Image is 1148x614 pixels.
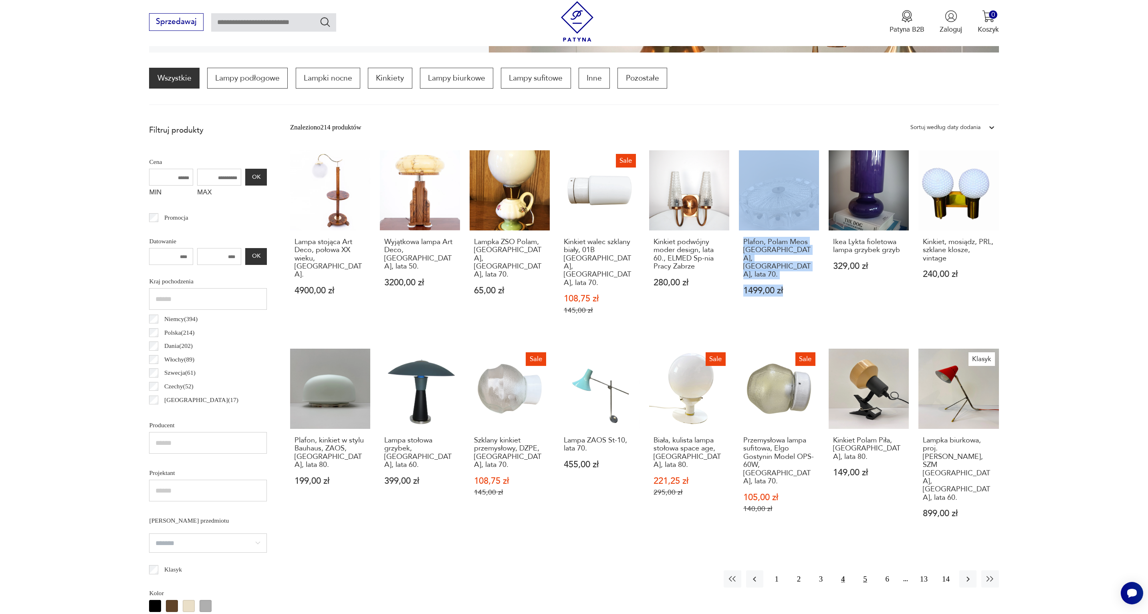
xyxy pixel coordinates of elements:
[579,68,610,89] a: Inne
[149,125,267,135] p: Filtruj produkty
[164,354,194,365] p: Włochy ( 89 )
[296,68,360,89] a: Lampki nocne
[654,477,725,485] p: 221,25 zł
[915,570,932,588] button: 13
[557,1,597,42] img: Patyna - sklep z meblami i dekoracjami vintage
[384,436,456,469] h3: Lampa stołowa grzybek, [GEOGRAPHIC_DATA], lata 60.
[164,314,198,324] p: Niemcy ( 394 )
[654,488,725,497] p: 295,00 zł
[474,436,545,469] h3: Szklany kinkiet przemysłowy, DZPE, [GEOGRAPHIC_DATA], lata 70.
[149,588,267,598] p: Kolor
[743,436,815,485] h3: Przemysłowa lampa sufitowa, Elgo Gostynin Model OPS-60W, [GEOGRAPHIC_DATA], lata 70.
[654,238,725,271] h3: Kinkiet podwójny moder design, lata 60., ELMED Sp-nia Pracy Zabrze
[649,349,729,537] a: SaleBiała, kulista lampa stołowa space age, Polska, lata 80.Biała, kulista lampa stołowa space ag...
[564,460,635,469] p: 455,00 zł
[654,436,725,469] h3: Biała, kulista lampa stołowa space age, [GEOGRAPHIC_DATA], lata 80.
[564,306,635,315] p: 145,00 zł
[743,493,815,502] p: 105,00 zł
[649,150,729,333] a: Kinkiet podwójny moder design, lata 60., ELMED Sp-nia Pracy ZabrzeKinkiet podwójny moder design, ...
[937,570,954,588] button: 14
[290,349,370,537] a: Plafon, kinkiet w stylu Bauhaus, ZAOS, Polska, lata 80.Plafon, kinkiet w stylu Bauhaus, ZAOS, [GE...
[910,122,981,133] div: Sortuj według daty dodania
[790,570,807,588] button: 2
[940,25,962,34] p: Zaloguj
[384,238,456,271] h3: Wyjątkowa lampa Art Deco, [GEOGRAPHIC_DATA], lata 50.
[890,10,924,34] button: Patyna B2B
[501,68,571,89] a: Lampy sufitowe
[164,368,196,378] p: Szwecja ( 61 )
[829,150,909,333] a: Ikea Lykta fioletowa lampa grzybek grzybIkea Lykta fioletowa lampa grzybek grzyb329,00 zł
[197,186,241,201] label: MAX
[923,270,994,279] p: 240,00 zł
[812,570,829,588] button: 3
[743,287,815,295] p: 1499,00 zł
[564,436,635,453] h3: Lampa ZAOS St-10, lata 70.
[164,395,238,405] p: [GEOGRAPHIC_DATA] ( 17 )
[319,16,331,28] button: Szukaj
[743,238,815,279] h3: Plafon, Polam Meos [GEOGRAPHIC_DATA], [GEOGRAPHIC_DATA], lata 70.
[149,420,267,430] p: Producent
[834,570,851,588] button: 4
[945,10,957,22] img: Ikonka użytkownika
[149,157,267,167] p: Cena
[617,68,667,89] a: Pozostałe
[245,248,267,265] button: OK
[918,349,999,537] a: KlasykLampka biurkowa, proj. A. Gałecki, SZM Warszawa, Polska, lata 60.Lampka biurkowa, proj. [PE...
[149,19,203,26] a: Sprzedawaj
[856,570,874,588] button: 5
[470,150,550,333] a: Lampka ZSO Polam, Poznań, Polska, lata 70.Lampka ZSO Polam, [GEOGRAPHIC_DATA], [GEOGRAPHIC_DATA],...
[833,238,904,254] h3: Ikea Lykta fioletowa lampa grzybek grzyb
[978,10,999,34] button: 0Koszyk
[833,436,904,461] h3: Kinkiet Polam Piła, [GEOGRAPHIC_DATA], lata 80.
[207,68,288,89] a: Lampy podłogowe
[768,570,785,588] button: 1
[149,68,199,89] a: Wszystkie
[474,488,545,497] p: 145,00 zł
[559,349,640,537] a: Lampa ZAOS St-10, lata 70.Lampa ZAOS St-10, lata 70.455,00 zł
[739,349,819,537] a: SalePrzemysłowa lampa sufitowa, Elgo Gostynin Model OPS-60W, Polska, lata 70.Przemysłowa lampa su...
[164,408,238,418] p: [GEOGRAPHIC_DATA] ( 15 )
[149,186,193,201] label: MIN
[384,477,456,485] p: 399,00 zł
[474,287,545,295] p: 65,00 zł
[923,436,994,502] h3: Lampka biurkowa, proj. [PERSON_NAME], SZM [GEOGRAPHIC_DATA], [GEOGRAPHIC_DATA], lata 60.
[923,509,994,518] p: 899,00 zł
[368,68,412,89] p: Kinkiety
[743,505,815,513] p: 140,00 zł
[149,236,267,246] p: Datowanie
[739,150,819,333] a: Plafon, Polam Meos Warszawa, Polska, lata 70.Plafon, Polam Meos [GEOGRAPHIC_DATA], [GEOGRAPHIC_DA...
[982,10,995,22] img: Ikona koszyka
[564,295,635,303] p: 108,75 zł
[890,10,924,34] a: Ikona medaluPatyna B2B
[989,10,997,19] div: 0
[295,238,366,279] h3: Lampa stojąca Art Deco, połowa XX wieku, [GEOGRAPHIC_DATA].
[559,150,640,333] a: SaleKinkiet walec szklany biały, 01B Elpor, Polska, lata 70.Kinkiet walec szklany biały, 01B [GEO...
[380,150,460,333] a: Wyjątkowa lampa Art Deco, Polska, lata 50.Wyjątkowa lampa Art Deco, [GEOGRAPHIC_DATA], lata 50.32...
[164,327,194,338] p: Polska ( 214 )
[470,349,550,537] a: SaleSzklany kinkiet przemysłowy, DZPE, Polska, lata 70.Szklany kinkiet przemysłowy, DZPE, [GEOGRA...
[290,150,370,333] a: Lampa stojąca Art Deco, połowa XX wieku, Polska.Lampa stojąca Art Deco, połowa XX wieku, [GEOGRAP...
[833,469,904,477] p: 149,00 zł
[890,25,924,34] p: Patyna B2B
[295,477,366,485] p: 199,00 zł
[295,436,366,469] h3: Plafon, kinkiet w stylu Bauhaus, ZAOS, [GEOGRAPHIC_DATA], lata 80.
[380,349,460,537] a: Lampa stołowa grzybek, Polska, lata 60.Lampa stołowa grzybek, [GEOGRAPHIC_DATA], lata 60.399,00 zł
[164,381,194,392] p: Czechy ( 52 )
[918,150,999,333] a: Kinkiet, mosiądz, PRL, szklane klosze, vintageKinkiet, mosiądz, PRL, szklane klosze, vintage240,0...
[149,515,267,526] p: [PERSON_NAME] przedmiotu
[940,10,962,34] button: Zaloguj
[420,68,493,89] a: Lampy biurkowe
[164,341,193,351] p: Dania ( 202 )
[149,468,267,478] p: Projektant
[923,238,994,263] h3: Kinkiet, mosiądz, PRL, szklane klosze, vintage
[879,570,896,588] button: 6
[564,238,635,287] h3: Kinkiet walec szklany biały, 01B [GEOGRAPHIC_DATA], [GEOGRAPHIC_DATA], lata 70.
[833,262,904,271] p: 329,00 zł
[164,564,182,575] p: Klasyk
[164,212,188,223] p: Promocja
